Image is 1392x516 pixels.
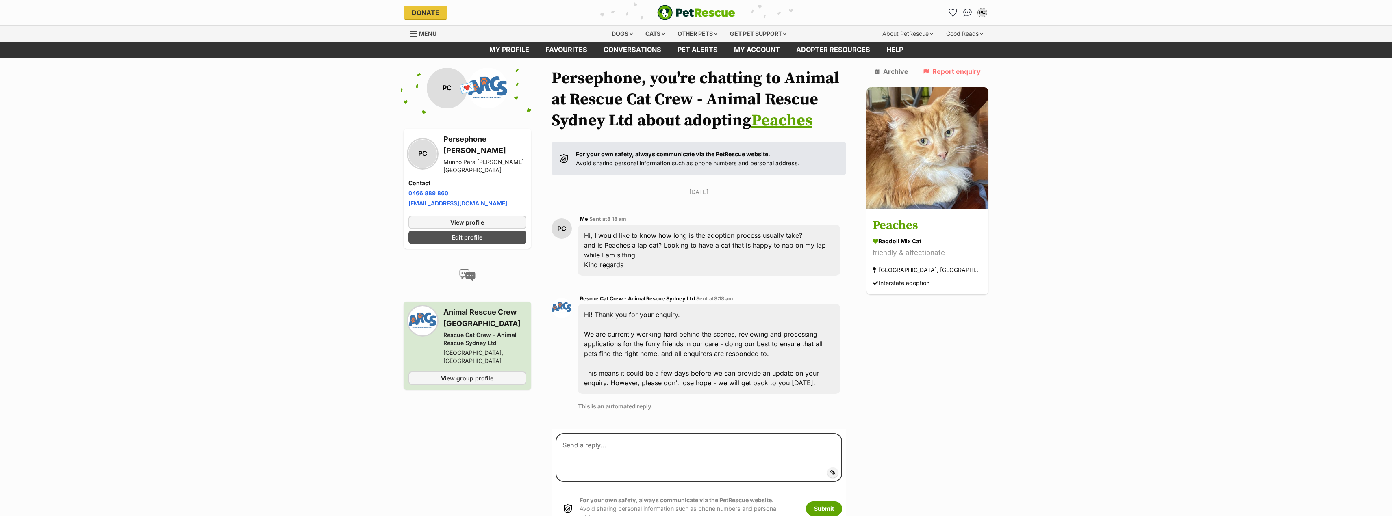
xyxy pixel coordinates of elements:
span: Sent at [696,296,733,302]
div: Good Reads [940,26,989,42]
div: About PetRescue [877,26,939,42]
a: Archive [875,68,908,75]
img: Rescue Cat Crew - Animal Rescue Sydney Ltd profile pic [552,298,572,318]
span: Menu [419,30,436,37]
span: Rescue Cat Crew - Animal Rescue Sydney Ltd [580,296,695,302]
a: Favourites [947,6,960,19]
a: Edit profile [408,231,526,244]
p: This is an automated reply. [578,402,840,410]
h4: Contact [408,179,526,187]
div: [GEOGRAPHIC_DATA], [GEOGRAPHIC_DATA] [443,349,526,365]
a: [EMAIL_ADDRESS][DOMAIN_NAME] [408,200,507,207]
img: conversation-icon-4a6f8262b818ee0b60e3300018af0b2d0b884aa5de6e9bcb8d3d4eeb1a70a7c4.svg [459,269,476,281]
div: Interstate adoption [873,277,929,288]
div: Ragdoll Mix Cat [873,237,982,245]
div: Other pets [672,26,723,42]
strong: For your own safety, always communicate via the PetRescue website. [576,151,770,158]
div: Rescue Cat Crew - Animal Rescue Sydney Ltd [443,331,526,347]
span: 8:18 am [607,216,626,222]
a: conversations [595,42,669,58]
a: View profile [408,216,526,229]
span: View profile [450,218,484,227]
img: chat-41dd97257d64d25036548639549fe6c8038ab92f7586957e7f3b1b290dea8141.svg [963,9,972,17]
img: Rescue Cat Crew - Animal Rescue Sydney Ltd profile pic [467,68,508,108]
h1: Persephone, you're chatting to Animal at Rescue Cat Crew - Animal Rescue Sydney Ltd about adopting [552,68,847,131]
div: Cats [640,26,671,42]
button: My account [976,6,989,19]
button: Submit [806,501,842,516]
img: Rescue Cat Crew - Animal Rescue Sydney Ltd profile pic [408,307,437,335]
a: Peaches Ragdoll Mix Cat friendly & affectionate [GEOGRAPHIC_DATA], [GEOGRAPHIC_DATA] Interstate a... [866,210,988,294]
a: Donate [404,6,447,19]
span: 💌 [458,79,476,97]
a: Favourites [537,42,595,58]
a: PetRescue [657,5,735,20]
div: Hi, I would like to know how long is the adoption process usually take? and is Peaches a lap cat?... [578,225,840,276]
a: Pet alerts [669,42,726,58]
p: [DATE] [552,188,847,196]
div: Dogs [606,26,638,42]
div: friendly & affectionate [873,247,982,258]
a: View group profile [408,371,526,385]
span: Edit profile [452,233,482,242]
a: Report enquiry [923,68,981,75]
div: [GEOGRAPHIC_DATA], [GEOGRAPHIC_DATA] [873,264,982,275]
div: PC [427,68,467,108]
p: Avoid sharing personal information such as phone numbers and personal address. [576,150,799,167]
a: Adopter resources [788,42,878,58]
ul: Account quick links [947,6,989,19]
a: My account [726,42,788,58]
a: Menu [410,26,442,40]
div: Munno Para [PERSON_NAME][GEOGRAPHIC_DATA] [443,158,526,174]
a: My profile [481,42,537,58]
span: Me [580,216,588,222]
img: Peaches [866,87,988,209]
h3: Persephone [PERSON_NAME] [443,134,526,156]
a: 0466 889 860 [408,190,448,196]
strong: For your own safety, always communicate via the PetRescue website. [580,497,774,503]
div: PC [552,218,572,239]
a: Help [878,42,911,58]
div: Hi! Thank you for your enquiry. We are currently working hard behind the scenes, reviewing and pr... [578,304,840,394]
div: PC [978,9,986,17]
img: logo-e224e6f780fb5917bec1dbf3a21bbac754714ae5b6737aabdf751b685950b380.svg [657,5,735,20]
h3: Animal Rescue Crew [GEOGRAPHIC_DATA] [443,307,526,329]
div: PC [408,140,437,168]
a: Peaches [751,110,812,131]
div: Get pet support [724,26,792,42]
span: View group profile [441,374,493,382]
span: 8:18 am [714,296,733,302]
h3: Peaches [873,216,982,235]
span: Sent at [589,216,626,222]
a: Conversations [961,6,974,19]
